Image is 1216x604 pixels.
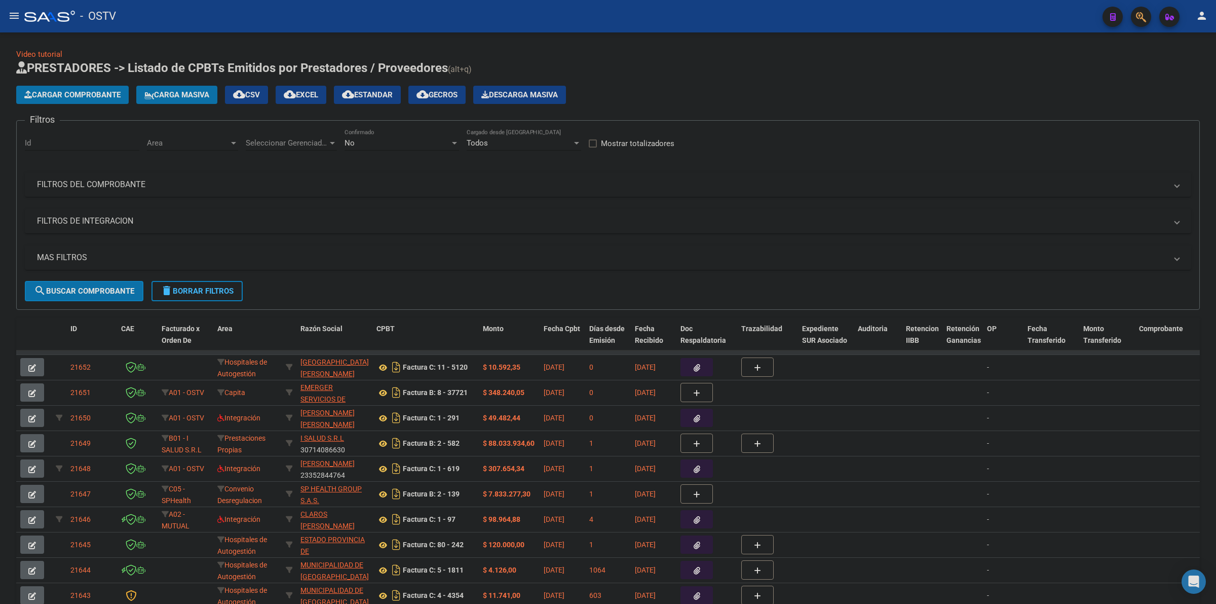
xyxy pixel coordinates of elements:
span: Integración [217,515,260,523]
span: Hospitales de Autogestión [217,358,267,378]
i: Descargar documento [390,435,403,451]
strong: Factura B: 8 - 37721 [403,389,468,397]
i: Descargar documento [390,384,403,401]
span: 1 [589,439,593,447]
span: 1 [589,490,593,498]
datatable-header-cell: Trazabilidad [737,318,798,363]
span: Convenio Desregulacion [217,485,262,505]
div: 30714086630 [300,433,368,454]
strong: Factura C: 5 - 1811 [403,566,464,575]
span: 21644 [70,566,91,574]
strong: Factura B: 2 - 139 [403,490,460,499]
datatable-header-cell: Expediente SUR Asociado [798,318,854,363]
span: Días desde Emisión [589,325,625,344]
div: 30715935933 [300,483,368,505]
button: Buscar Comprobante [25,281,143,301]
span: [DATE] [544,439,564,447]
mat-expansion-panel-header: MAS FILTROS [25,245,1191,270]
mat-icon: menu [8,10,20,22]
span: Fecha Cpbt [544,325,580,333]
span: - [987,388,989,397]
span: Integración [217,414,260,422]
span: [DATE] [635,439,656,447]
datatable-header-cell: Auditoria [854,318,902,363]
span: [DATE] [635,414,656,422]
span: 21646 [70,515,91,523]
span: Facturado x Orden De [162,325,200,344]
span: [DATE] [544,363,564,371]
datatable-header-cell: Días desde Emisión [585,318,631,363]
strong: $ 4.126,00 [483,566,516,574]
span: (alt+q) [448,64,472,74]
span: [DATE] [635,490,656,498]
strong: $ 11.741,00 [483,591,520,599]
strong: Factura C: 1 - 97 [403,516,455,524]
span: 1 [589,465,593,473]
span: - [987,591,989,599]
app-download-masive: Descarga masiva de comprobantes (adjuntos) [473,86,566,104]
i: Descargar documento [390,486,403,502]
span: [DATE] [635,465,656,473]
span: [DATE] [635,541,656,549]
span: SP HEALTH GROUP S.A.S. [300,485,362,505]
span: 1 [589,541,593,549]
datatable-header-cell: CAE [117,318,158,363]
span: Expediente SUR Asociado [802,325,847,344]
span: - [987,541,989,549]
span: Integración [217,465,260,473]
mat-icon: cloud_download [284,88,296,100]
span: - [987,465,989,473]
strong: Factura C: 4 - 4354 [403,592,464,600]
span: Area [217,325,233,333]
datatable-header-cell: Monto [479,318,540,363]
span: [DATE] [544,591,564,599]
datatable-header-cell: Fecha Transferido [1023,318,1079,363]
i: Descargar documento [390,410,403,426]
strong: $ 49.482,44 [483,414,520,422]
strong: $ 88.033.934,60 [483,439,535,447]
i: Descargar documento [390,359,403,375]
span: 21652 [70,363,91,371]
span: [PERSON_NAME] [PERSON_NAME] [300,409,355,429]
span: B01 - I SALUD S.R.L [162,434,202,454]
span: A01 - OSTV [169,414,204,422]
span: CPBT [376,325,395,333]
span: Retención Ganancias [946,325,981,344]
strong: Factura C: 80 - 242 [403,541,464,549]
mat-icon: person [1196,10,1208,22]
span: Retencion IIBB [906,325,939,344]
i: Descargar documento [390,460,403,477]
span: Monto Transferido [1083,325,1121,344]
span: CSV [233,90,260,99]
span: Trazabilidad [741,325,782,333]
button: Cargar Comprobante [16,86,129,104]
span: - [987,566,989,574]
span: MUNICIPALIDAD DE [GEOGRAPHIC_DATA] ARGENTINAS ([GEOGRAPHIC_DATA]) [300,561,374,603]
span: - [987,363,989,371]
span: Borrar Filtros [161,287,234,296]
span: 0 [589,388,593,397]
span: PRESTADORES -> Listado de CPBTs Emitidos por Prestadores / Proveedores [16,61,448,75]
button: Estandar [334,86,401,104]
datatable-header-cell: CPBT [372,318,479,363]
span: - [987,515,989,523]
button: CSV [225,86,268,104]
span: Gecros [416,90,458,99]
i: Descargar documento [390,587,403,603]
div: 30677512519 [300,382,368,403]
span: - [987,439,989,447]
div: 23352844764 [300,458,368,479]
span: [DATE] [635,515,656,523]
strong: $ 10.592,35 [483,363,520,371]
span: Fecha Transferido [1028,325,1066,344]
span: Todos [467,138,488,148]
span: Auditoria [858,325,888,333]
i: Descargar documento [390,511,403,527]
i: Descargar documento [390,537,403,553]
datatable-header-cell: Razón Social [296,318,372,363]
span: [DATE] [544,388,564,397]
span: Capita [217,388,245,397]
span: Estandar [342,90,393,99]
div: Open Intercom Messenger [1182,570,1206,594]
span: Prestaciones Propias [217,434,265,454]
